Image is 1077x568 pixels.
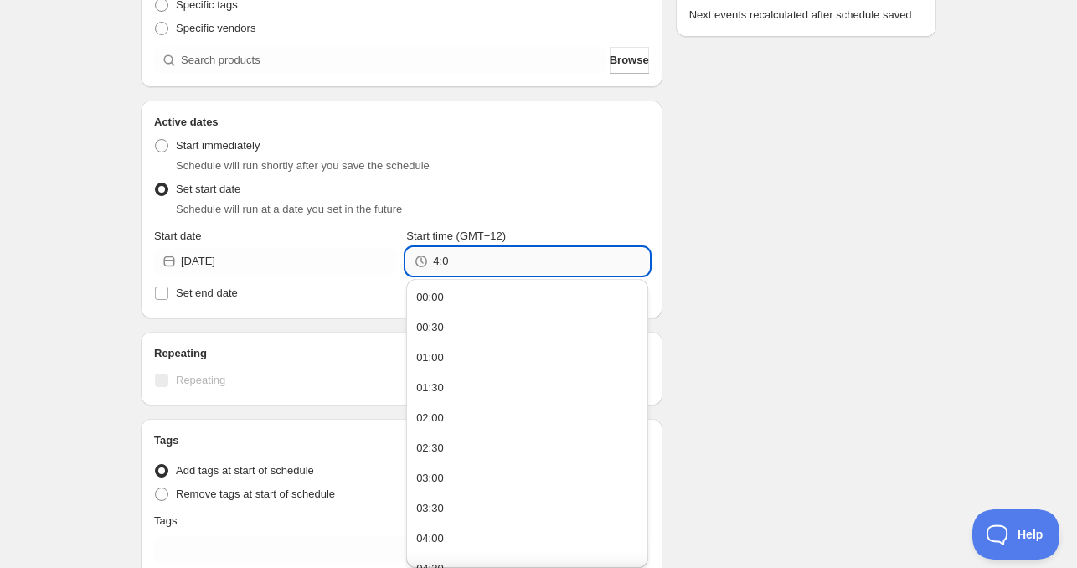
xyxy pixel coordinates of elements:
[416,500,444,517] div: 03:30
[416,319,444,336] div: 00:30
[176,139,260,152] span: Start immediately
[176,159,430,172] span: Schedule will run shortly after you save the schedule
[176,203,402,215] span: Schedule will run at a date you set in the future
[972,509,1060,560] iframe: Toggle Customer Support
[411,495,643,522] button: 03:30
[416,289,444,306] div: 00:00
[176,464,314,477] span: Add tags at start of schedule
[416,380,444,396] div: 01:30
[416,440,444,457] div: 02:30
[154,513,177,529] p: Tags
[411,314,643,341] button: 00:30
[411,525,643,552] button: 04:00
[176,22,255,34] span: Specific vendors
[416,410,444,426] div: 02:00
[411,374,643,401] button: 01:30
[176,488,335,500] span: Remove tags at start of schedule
[176,374,225,386] span: Repeating
[416,530,444,547] div: 04:00
[411,344,643,371] button: 01:00
[411,465,643,492] button: 03:00
[411,284,643,311] button: 00:00
[689,7,923,23] p: Next events recalculated after schedule saved
[406,230,506,242] span: Start time (GMT+12)
[154,114,649,131] h2: Active dates
[416,349,444,366] div: 01:00
[176,183,240,195] span: Set start date
[416,470,444,487] div: 03:00
[154,432,649,449] h2: Tags
[610,47,649,74] button: Browse
[610,52,649,69] span: Browse
[154,345,649,362] h2: Repeating
[411,435,643,462] button: 02:30
[181,47,606,74] input: Search products
[154,230,201,242] span: Start date
[176,287,238,299] span: Set end date
[411,405,643,431] button: 02:00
